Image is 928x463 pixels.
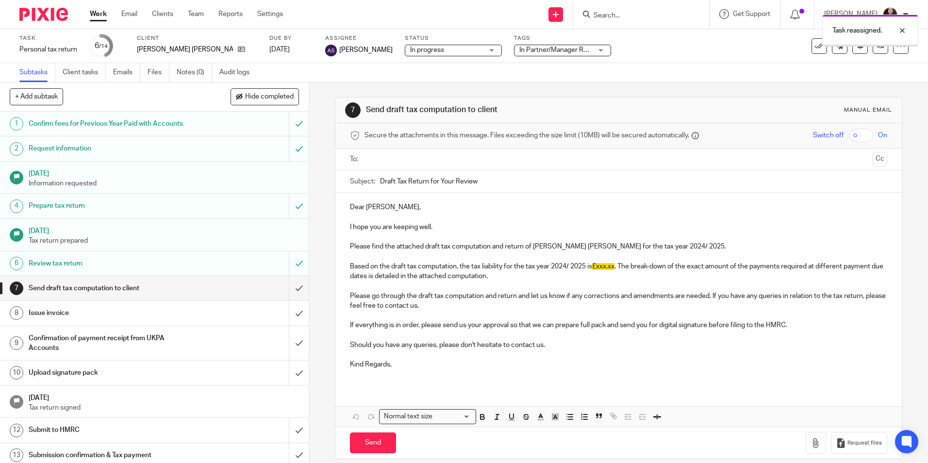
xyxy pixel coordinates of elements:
[847,439,882,447] span: Request files
[10,306,23,320] div: 8
[350,242,887,251] p: Please find the attached draft tax computation and return of [PERSON_NAME] [PERSON_NAME] for the ...
[350,291,887,311] p: Please go through the draft tax computation and return and let us know if any corrections and ame...
[350,154,361,164] label: To:
[29,256,196,271] h1: Review tax return
[339,45,393,55] span: [PERSON_NAME]
[405,34,502,42] label: Status
[10,199,23,213] div: 4
[231,88,299,105] button: Hide completed
[519,47,601,53] span: In Partner/Manager Review
[29,448,196,463] h1: Submission confirmation & Tax payment
[219,63,257,82] a: Audit logs
[29,365,196,380] h1: Upload signature pack
[350,320,887,330] p: If everything is in order, please send us your approval so that we can prepare full pack and send...
[29,236,299,246] p: Tax return prepared
[410,47,444,53] span: In progress
[177,63,212,82] a: Notes (0)
[878,131,887,140] span: On
[435,412,470,422] input: Search for option
[257,9,283,19] a: Settings
[90,9,107,19] a: Work
[10,424,23,437] div: 12
[882,7,898,22] img: MicrosoftTeams-image.jfif
[350,340,887,350] p: Should you have any queries, please don't hesitate to contact us.
[19,8,68,21] img: Pixie
[29,331,196,356] h1: Confirmation of payment receipt from UKPA Accounts
[379,409,476,424] div: Search for option
[29,166,299,179] h1: [DATE]
[325,45,337,56] img: svg%3E
[10,117,23,131] div: 1
[29,198,196,213] h1: Prepare tax return
[832,26,882,35] p: Task reassigned.
[188,9,204,19] a: Team
[19,34,77,42] label: Task
[29,281,196,296] h1: Send draft tax computation to client
[350,177,375,186] label: Subject:
[873,152,887,166] button: Cc
[19,45,77,54] div: Personal tax return
[29,403,299,413] p: Tax return signed
[10,257,23,270] div: 6
[592,263,614,270] span: £xxx.xx
[381,412,434,422] span: Normal text size
[350,222,887,232] p: I hope you are keeping well.
[29,391,299,403] h1: [DATE]
[813,131,844,140] span: Switch off
[10,448,23,462] div: 13
[29,306,196,320] h1: Issue invoice
[831,432,887,454] button: Request files
[95,40,108,51] div: 6
[29,116,196,131] h1: Confirm fees for Previous Year Paid with Accounts
[350,432,396,453] input: Send
[325,34,393,42] label: Assignee
[269,46,290,53] span: [DATE]
[10,336,23,350] div: 9
[29,141,196,156] h1: Request information
[350,360,887,369] p: Kind Regards,
[10,88,63,105] button: + Add subtask
[365,131,689,140] span: Secure the attachments in this message. Files exceeding the size limit (10MB) will be secured aut...
[137,45,233,54] p: [PERSON_NAME] [PERSON_NAME]
[350,202,887,212] p: Dear [PERSON_NAME],
[10,281,23,295] div: 7
[152,9,173,19] a: Clients
[218,9,243,19] a: Reports
[29,179,299,188] p: Information requested
[63,63,106,82] a: Client tasks
[844,106,892,114] div: Manual email
[345,102,361,118] div: 7
[245,93,294,101] span: Hide completed
[137,34,257,42] label: Client
[99,44,108,49] small: /14
[10,366,23,380] div: 10
[366,105,639,115] h1: Send draft tax computation to client
[148,63,169,82] a: Files
[269,34,313,42] label: Due by
[121,9,137,19] a: Email
[113,63,140,82] a: Emails
[29,224,299,236] h1: [DATE]
[19,63,55,82] a: Subtasks
[350,262,887,281] p: Based on the draft tax computation, the tax liability for the tax year 2024/ 2025 is . The break-...
[10,142,23,156] div: 2
[29,423,196,437] h1: Submit to HMRC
